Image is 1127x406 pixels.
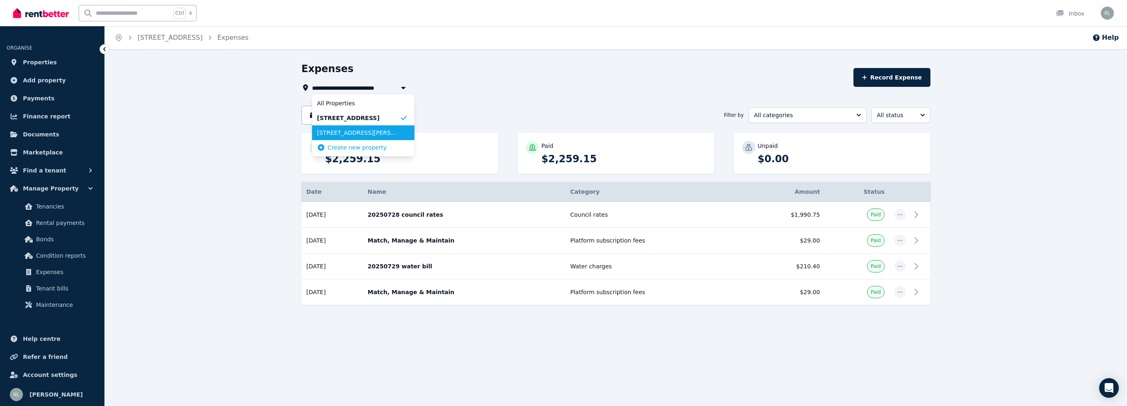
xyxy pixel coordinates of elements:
[7,45,32,51] span: ORGANISE
[566,279,743,305] td: Platform subscription fees
[743,228,825,254] td: $29.00
[871,107,930,123] button: All status
[23,166,66,175] span: Find a tenant
[368,236,561,245] p: Match, Manage & Maintain
[23,147,63,157] span: Marketplace
[217,34,249,41] a: Expenses
[10,280,95,297] a: Tenant bills
[301,254,363,279] td: [DATE]
[10,264,95,280] a: Expenses
[23,93,54,103] span: Payments
[871,237,881,244] span: Paid
[10,297,95,313] a: Maintenance
[29,390,83,399] span: [PERSON_NAME]
[363,182,566,202] th: Name
[36,284,91,293] span: Tenant bills
[541,142,553,150] p: Paid
[566,202,743,228] td: Council rates
[325,152,490,166] p: $2,259.15
[10,388,23,401] img: Ruohan Li
[871,263,881,270] span: Paid
[23,370,77,380] span: Account settings
[743,254,825,279] td: $210.40
[23,184,79,193] span: Manage Property
[328,143,387,152] span: Create new property
[23,129,59,139] span: Documents
[13,7,69,19] img: RentBetter
[566,182,743,202] th: Category
[566,254,743,279] td: Water charges
[825,182,889,202] th: Status
[23,57,57,67] span: Properties
[754,111,850,119] span: All categories
[317,114,400,122] span: [STREET_ADDRESS]
[871,211,881,218] span: Paid
[368,211,561,219] p: 20250728 council rates
[36,218,91,228] span: Rental payments
[743,182,825,202] th: Amount
[541,152,706,166] p: $2,259.15
[23,352,68,362] span: Refer a friend
[1101,7,1114,20] img: Ruohan Li
[7,90,98,107] a: Payments
[10,198,95,215] a: Tenancies
[1092,33,1119,43] button: Help
[36,234,91,244] span: Bonds
[301,106,341,125] button: FY26
[758,152,922,166] p: $0.00
[10,247,95,264] a: Condition reports
[36,202,91,211] span: Tenancies
[749,107,867,123] button: All categories
[7,108,98,125] a: Finance report
[1056,9,1084,18] div: Inbox
[10,215,95,231] a: Rental payments
[7,367,98,383] a: Account settings
[853,68,930,87] button: Record Expense
[138,34,203,41] a: [STREET_ADDRESS]
[10,231,95,247] a: Bonds
[743,279,825,305] td: $29.00
[368,262,561,270] p: 20250729 water bill
[566,228,743,254] td: Platform subscription fees
[7,144,98,161] a: Marketplace
[301,62,353,75] h1: Expenses
[23,334,61,344] span: Help centre
[7,72,98,88] a: Add property
[758,142,778,150] p: Unpaid
[301,279,363,305] td: [DATE]
[7,331,98,347] a: Help centre
[7,126,98,143] a: Documents
[871,289,881,295] span: Paid
[173,8,186,18] span: Ctrl
[7,54,98,70] a: Properties
[743,202,825,228] td: $1,990.75
[7,180,98,197] button: Manage Property
[36,300,91,310] span: Maintenance
[301,228,363,254] td: [DATE]
[7,162,98,179] button: Find a tenant
[36,267,91,277] span: Expenses
[301,182,363,202] th: Date
[189,10,192,16] span: k
[36,251,91,261] span: Condition reports
[368,288,561,296] p: Match, Manage & Maintain
[23,75,66,85] span: Add property
[877,111,914,119] span: All status
[7,349,98,365] a: Refer a friend
[1099,378,1119,398] div: Open Intercom Messenger
[105,26,258,49] nav: Breadcrumb
[23,111,70,121] span: Finance report
[317,99,400,107] span: All Properties
[301,202,363,228] td: [DATE]
[724,112,744,118] span: Filter by
[317,129,400,137] span: [STREET_ADDRESS][PERSON_NAME]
